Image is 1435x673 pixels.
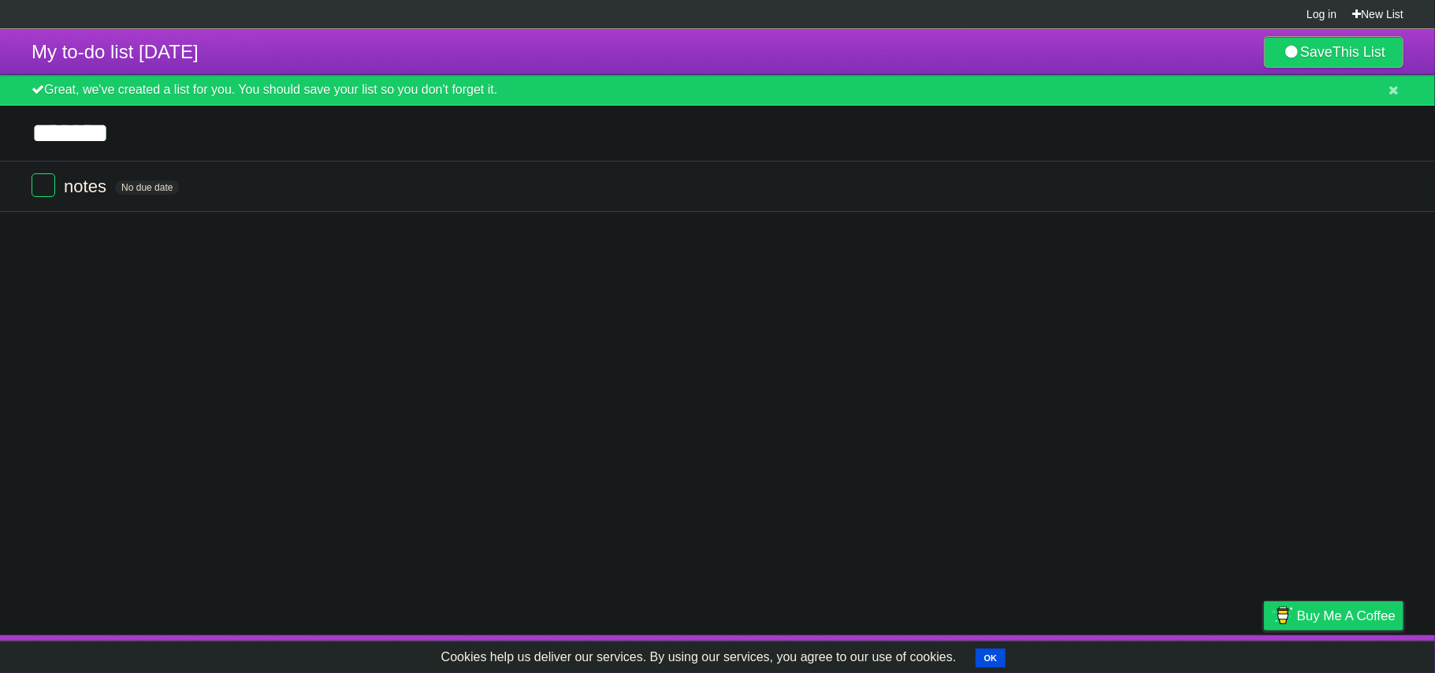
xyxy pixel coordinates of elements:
[1054,639,1087,669] a: About
[64,177,110,196] span: notes
[115,180,179,195] span: No due date
[1106,639,1170,669] a: Developers
[1304,639,1403,669] a: Suggest a feature
[32,173,55,197] label: Done
[1333,44,1385,60] b: This List
[976,649,1006,667] button: OK
[1264,36,1403,68] a: SaveThis List
[1272,602,1293,629] img: Buy me a coffee
[1244,639,1284,669] a: Privacy
[1297,602,1396,630] span: Buy me a coffee
[1190,639,1225,669] a: Terms
[426,641,972,673] span: Cookies help us deliver our services. By using our services, you agree to our use of cookies.
[32,41,199,62] span: My to-do list [DATE]
[1264,601,1403,630] a: Buy me a coffee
